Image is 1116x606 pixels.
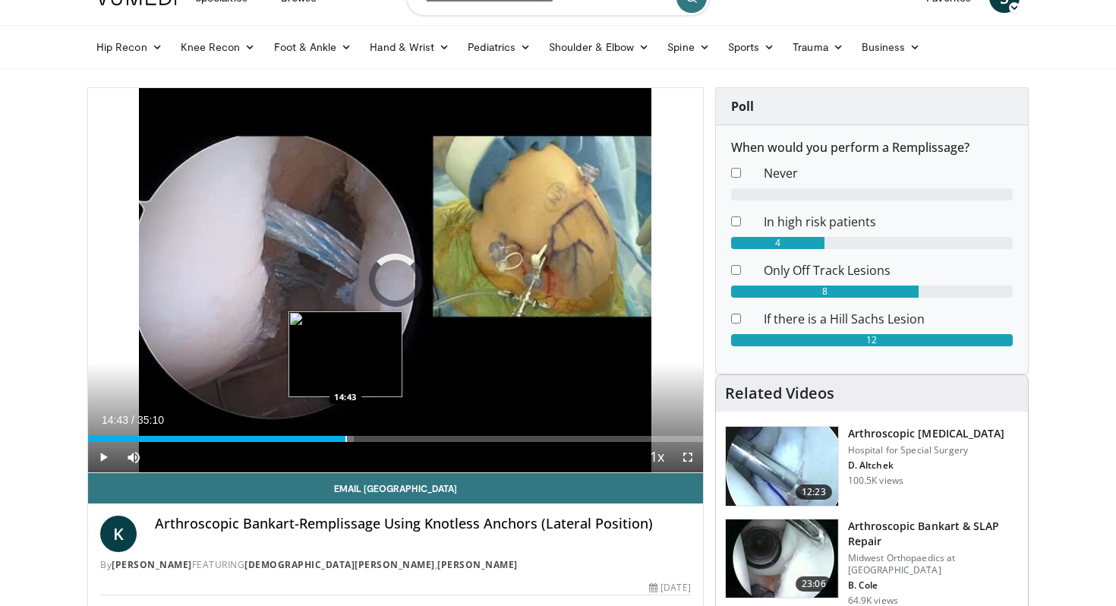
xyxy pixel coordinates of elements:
[752,261,1024,279] dd: Only Off Track Lesions
[783,32,853,62] a: Trauma
[848,444,1005,456] p: Hospital for Special Surgery
[848,552,1019,576] p: Midwest Orthopaedics at [GEOGRAPHIC_DATA]
[731,286,919,298] div: 8
[731,140,1013,155] h6: When would you perform a Remplissage?
[100,516,137,552] a: K
[88,436,703,442] div: Progress Bar
[642,442,673,472] button: Playback Rate
[752,213,1024,231] dd: In high risk patients
[361,32,459,62] a: Hand & Wrist
[172,32,265,62] a: Knee Recon
[459,32,540,62] a: Pediatrics
[87,32,172,62] a: Hip Recon
[731,237,825,249] div: 4
[726,519,838,598] img: cole_0_3.png.150x105_q85_crop-smart_upscale.jpg
[437,558,518,571] a: [PERSON_NAME]
[540,32,658,62] a: Shoulder & Elbow
[848,579,1019,592] p: B. Cole
[848,519,1019,549] h3: Arthroscopic Bankart & SLAP Repair
[131,414,134,426] span: /
[719,32,784,62] a: Sports
[796,576,832,592] span: 23:06
[726,427,838,506] img: 10039_3.png.150x105_q85_crop-smart_upscale.jpg
[88,88,703,473] video-js: Video Player
[649,581,690,595] div: [DATE]
[731,334,1013,346] div: 12
[725,384,834,402] h4: Related Videos
[731,98,754,115] strong: Poll
[155,516,691,532] h4: Arthroscopic Bankart-Remplissage Using Knotless Anchors (Lateral Position)
[265,32,361,62] a: Foot & Ankle
[848,475,903,487] p: 100.5K views
[88,473,703,503] a: Email [GEOGRAPHIC_DATA]
[112,558,192,571] a: [PERSON_NAME]
[88,442,118,472] button: Play
[288,311,402,397] img: image.jpeg
[244,558,435,571] a: [DEMOGRAPHIC_DATA][PERSON_NAME]
[796,484,832,500] span: 12:23
[137,414,164,426] span: 35:10
[853,32,930,62] a: Business
[725,426,1019,507] a: 12:23 Arthroscopic [MEDICAL_DATA] Hospital for Special Surgery D. Altchek 100.5K views
[673,442,703,472] button: Fullscreen
[848,426,1005,441] h3: Arthroscopic [MEDICAL_DATA]
[848,459,1005,472] p: D. Altchek
[752,310,1024,328] dd: If there is a Hill Sachs Lesion
[118,442,149,472] button: Mute
[658,32,718,62] a: Spine
[100,558,691,572] div: By FEATURING ,
[752,164,1024,182] dd: Never
[102,414,128,426] span: 14:43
